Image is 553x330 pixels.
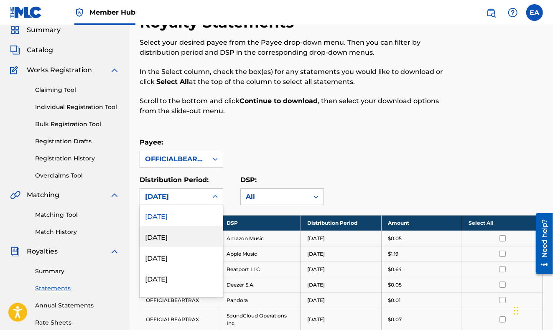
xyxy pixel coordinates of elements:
[156,78,189,86] strong: Select All
[301,231,382,246] td: [DATE]
[35,137,120,146] a: Registration Drafts
[27,65,92,75] span: Works Registration
[140,138,163,146] label: Payee:
[220,231,301,246] td: Amazon Music
[27,190,59,200] span: Matching
[140,96,450,116] p: Scroll to the bottom and click , then select your download options from the slide-out menu.
[140,292,220,308] td: OFFICIALBEARTRAX
[301,277,382,292] td: [DATE]
[530,210,553,277] iframe: Resource Center
[74,8,84,18] img: Top Rightsholder
[140,226,223,247] div: [DATE]
[388,316,402,323] p: $0.07
[140,67,450,87] p: In the Select column, check the box(es) for any statements you would like to download or click at...
[35,267,120,276] a: Summary
[145,192,203,202] div: [DATE]
[486,8,496,18] img: search
[511,290,553,330] iframe: Chat Widget
[110,65,120,75] img: expand
[246,192,303,202] div: All
[220,277,301,292] td: Deezer S.A.
[35,154,120,163] a: Registration History
[89,8,135,17] span: Member Hub
[10,246,20,256] img: Royalties
[508,8,518,18] img: help
[10,45,53,55] a: CatalogCatalog
[140,38,450,58] p: Select your desired payee from the Payee drop-down menu. Then you can filter by distribution peri...
[110,190,120,200] img: expand
[388,266,402,273] p: $0.64
[35,301,120,310] a: Annual Statements
[240,176,257,184] label: DSP:
[27,25,61,35] span: Summary
[382,215,462,231] th: Amount
[301,246,382,261] td: [DATE]
[35,228,120,236] a: Match History
[10,190,20,200] img: Matching
[10,65,21,75] img: Works Registration
[140,247,223,268] div: [DATE]
[110,246,120,256] img: expand
[35,86,120,94] a: Claiming Tool
[462,215,543,231] th: Select All
[505,4,521,21] div: Help
[140,289,223,310] div: [DATE]
[301,215,382,231] th: Distribution Period
[10,25,20,35] img: Summary
[35,284,120,293] a: Statements
[388,235,402,242] p: $0.05
[140,268,223,289] div: [DATE]
[220,215,301,231] th: DSP
[388,281,402,289] p: $0.05
[35,103,120,112] a: Individual Registration Tool
[35,120,120,129] a: Bulk Registration Tool
[35,318,120,327] a: Rate Sheets
[35,211,120,219] a: Matching Tool
[388,250,398,258] p: $1.19
[220,246,301,261] td: Apple Music
[220,292,301,308] td: Pandora
[140,205,223,226] div: [DATE]
[27,45,53,55] span: Catalog
[388,297,400,304] p: $0.01
[145,154,203,164] div: OFFICIALBEARTRAX
[483,4,499,21] a: Public Search
[35,171,120,180] a: Overclaims Tool
[301,292,382,308] td: [DATE]
[220,261,301,277] td: Beatport LLC
[140,176,209,184] label: Distribution Period:
[301,261,382,277] td: [DATE]
[10,45,20,55] img: Catalog
[514,298,519,323] div: Drag
[526,4,543,21] div: User Menu
[27,246,58,256] span: Royalties
[240,97,318,105] strong: Continue to download
[10,25,61,35] a: SummarySummary
[10,6,42,18] img: MLC Logo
